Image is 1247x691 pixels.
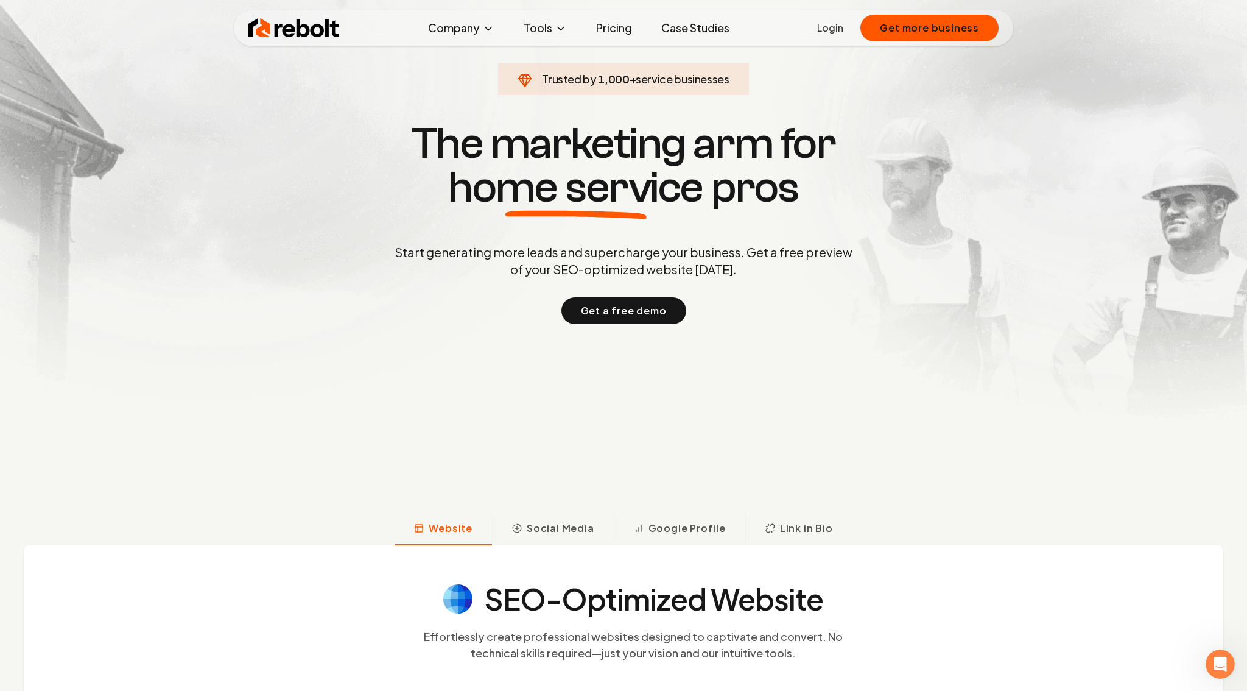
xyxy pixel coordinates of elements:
[780,521,833,536] span: Link in Bio
[542,72,596,86] span: Trusted by
[745,514,852,545] button: Link in Bio
[648,521,726,536] span: Google Profile
[514,16,577,40] button: Tools
[652,16,739,40] a: Case Studies
[418,16,504,40] button: Company
[248,16,340,40] img: Rebolt Logo
[492,514,614,545] button: Social Media
[331,122,916,210] h1: The marketing arm for pros
[527,521,594,536] span: Social Media
[586,16,642,40] a: Pricing
[598,71,629,88] span: 1,000
[395,514,492,545] button: Website
[561,297,686,324] button: Get a free demo
[1206,650,1235,679] iframe: Intercom live chat
[614,514,745,545] button: Google Profile
[860,15,999,41] button: Get more business
[448,166,703,210] span: home service
[485,584,823,614] h4: SEO-Optimized Website
[392,244,855,278] p: Start generating more leads and supercharge your business. Get a free preview of your SEO-optimiz...
[429,521,472,536] span: Website
[630,72,636,86] span: +
[817,21,843,35] a: Login
[636,72,729,86] span: service businesses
